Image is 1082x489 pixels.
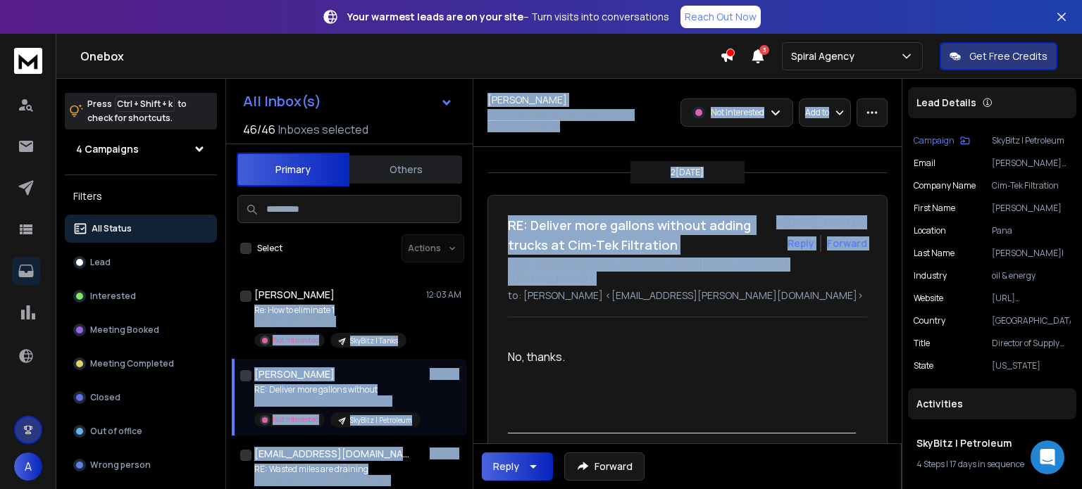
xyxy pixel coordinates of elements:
p: Press to check for shortcuts. [87,97,187,125]
p: [DATE] [430,369,461,380]
p: no thank you [DATE], [254,316,406,327]
button: All Inbox(s) [232,87,464,115]
button: 4 Campaigns [65,135,217,163]
p: [GEOGRAPHIC_DATA] [992,315,1071,326]
p: Interested [90,291,136,302]
p: [PERSON_NAME]l [992,248,1071,259]
button: A [14,452,42,481]
p: Lead Details [916,96,976,110]
h1: 4 Campaigns [76,142,139,156]
p: Add to [805,107,829,118]
p: 2[DATE] [671,167,704,178]
p: Country [914,315,945,326]
button: Primary [237,153,349,186]
h3: Filters [65,186,217,206]
p: 8 [DATE] : 08:41 pm [776,215,867,229]
p: SkyBitz | Petroleum [992,135,1071,146]
button: Reply [482,452,553,481]
p: – Turn visits into conversations [347,10,669,24]
div: Open Intercom Messenger [1031,440,1064,474]
p: [US_STATE] [992,360,1071,371]
h1: SkyBitz | Petroleum [916,436,1068,450]
button: All Status [65,215,217,243]
p: Not Interested [711,107,764,118]
p: Lead [90,257,111,268]
p: Director of Supply Chain [992,338,1071,349]
p: Last Name [914,248,954,259]
p: All Status [92,223,132,234]
p: Wrong person [90,459,151,471]
h1: [PERSON_NAME] [254,288,335,302]
a: Reach Out Now [680,6,761,28]
span: Ctrl + Shift + k [115,96,175,112]
h1: [PERSON_NAME] [487,93,567,107]
button: Wrong person [65,451,217,479]
h1: All Inbox(s) [243,94,321,108]
button: Closed [65,383,217,412]
p: from: [PERSON_NAME] <[PERSON_NAME][EMAIL_ADDRESS][DOMAIN_NAME]> [508,258,867,286]
p: No, thanks! From:[PERSON_NAME] [254,475,406,486]
h3: Inboxes selected [278,121,368,138]
button: Lead [65,248,217,277]
h1: [PERSON_NAME] [254,367,335,381]
p: SkyBitz | Tanks [350,336,398,346]
p: RE: Wasted miles are draining [254,464,406,475]
button: Meeting Booked [65,316,217,344]
p: [PERSON_NAME][EMAIL_ADDRESS][DOMAIN_NAME] [487,110,672,132]
h1: RE: Deliver more gallons without adding trucks at Cim-Tek Filtration [508,215,768,255]
span: 4 Steps [916,458,945,470]
p: [URL][DOMAIN_NAME] [992,293,1071,304]
div: Forward [827,236,867,250]
p: Spiral Agency [791,49,860,63]
h1: [EMAIL_ADDRESS][DOMAIN_NAME] [254,447,409,461]
strong: Your warmest leads are on your site [347,10,523,23]
p: industry [914,270,947,281]
p: [PERSON_NAME][EMAIL_ADDRESS][DOMAIN_NAME] [992,158,1071,169]
span: 46 / 46 [243,121,275,138]
p: Meeting Completed [90,358,174,369]
p: Campaign [914,135,954,146]
p: State [914,360,933,371]
button: Campaign [914,135,970,146]
p: Pana [992,225,1071,236]
div: | [916,459,1068,470]
label: Select [257,243,282,254]
p: Get Free Credits [969,49,1047,63]
p: RE: Deliver more gallons without [254,384,421,395]
button: Get Free Credits [940,42,1057,70]
p: [DATE] [430,448,461,459]
p: website [914,293,943,304]
p: Out of office [90,426,142,437]
p: Reach Out Now [685,10,757,24]
p: to: [PERSON_NAME] <[EMAIL_ADDRESS][PERSON_NAME][DOMAIN_NAME]> [508,288,867,303]
p: Not Interested [273,335,319,345]
p: First Name [914,203,955,214]
p: No, thanks. From: [PERSON_NAME] [254,395,421,407]
p: Re: How to eliminate 1 [254,305,406,316]
p: SkyBitz | Petroleum [350,415,412,426]
p: 12:03 AM [426,289,461,300]
p: Company Name [914,180,976,191]
button: Forward [564,452,645,481]
p: Not Interested [273,414,319,425]
div: Activities [908,388,1076,419]
h1: Onebox [80,48,720,65]
span: 3 [759,45,769,55]
img: logo [14,48,42,74]
div: Reply [493,459,519,474]
p: No, thanks. [508,348,856,365]
button: Out of office [65,417,217,445]
button: Others [349,154,462,185]
p: Email [914,158,935,169]
p: Cim-Tek Filtration [992,180,1071,191]
p: Closed [90,392,120,403]
p: Meeting Booked [90,324,159,336]
button: Reply [788,236,814,250]
span: 17 days in sequence [950,458,1024,470]
p: location [914,225,946,236]
p: title [914,338,930,349]
p: oil & energy [992,270,1071,281]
